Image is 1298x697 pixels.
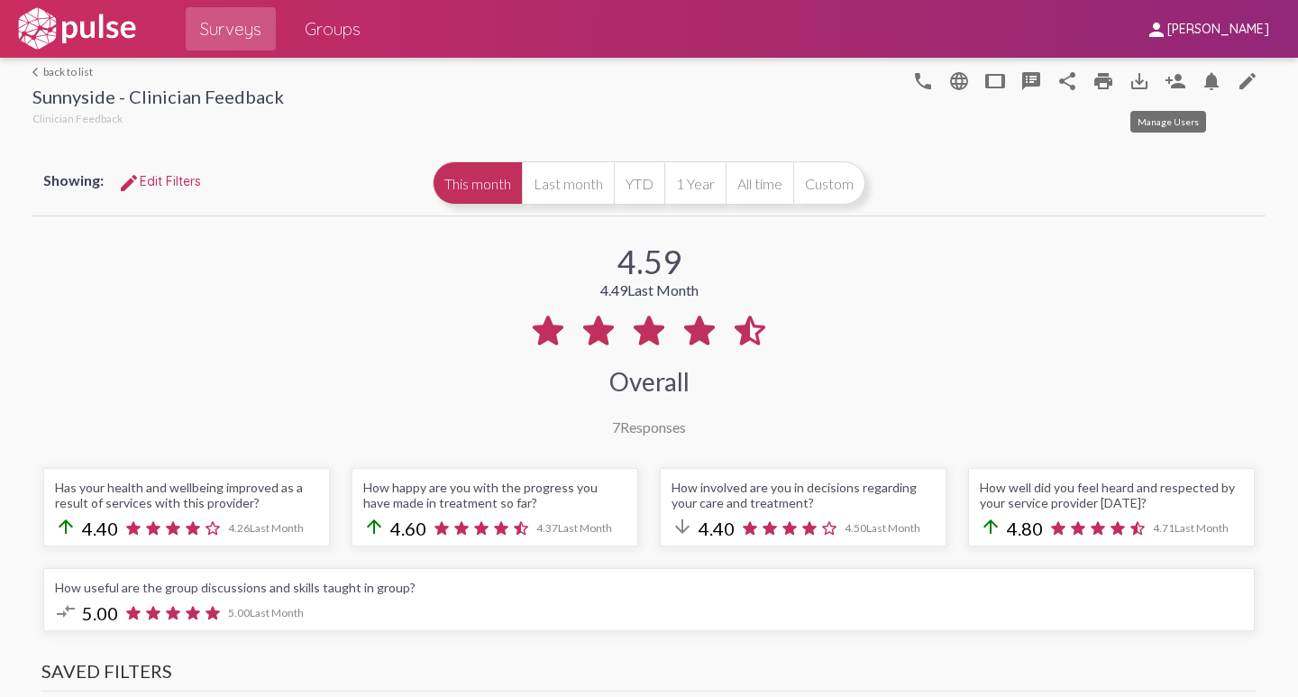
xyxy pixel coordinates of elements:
span: 4.71 [1153,521,1229,535]
mat-icon: person [1146,19,1167,41]
div: Has your health and wellbeing improved as a result of services with this provider? [55,480,318,510]
span: 7 [612,418,620,436]
mat-icon: arrow_back_ios [32,67,43,78]
img: white-logo.svg [14,6,139,51]
span: Last Month [250,606,304,619]
mat-icon: Bell [1201,70,1222,92]
button: This month [433,161,522,205]
button: language [941,62,977,98]
div: How involved are you in decisions regarding your care and treatment? [672,480,935,510]
mat-icon: Share [1056,70,1078,92]
mat-icon: arrow_downward [672,516,693,537]
a: back to list [32,65,284,78]
a: language [1229,62,1266,98]
span: Last Month [558,521,612,535]
span: 4.50 [845,521,920,535]
mat-icon: tablet [984,70,1006,92]
button: Custom [793,161,865,205]
mat-icon: Download [1129,70,1150,92]
div: 4.59 [617,242,681,281]
div: 4.49 [600,281,699,298]
button: 1 Year [664,161,726,205]
mat-icon: arrow_upward [980,516,1001,537]
span: Last Month [866,521,920,535]
button: speaker_notes [1013,62,1049,98]
span: [PERSON_NAME] [1167,22,1269,38]
span: Groups [305,13,361,45]
span: 4.40 [699,518,735,539]
span: Last Month [250,521,304,535]
div: Responses [612,418,686,436]
span: 4.26 [228,521,304,535]
a: print [1085,62,1121,98]
mat-icon: language [948,70,970,92]
span: Showing: [43,171,104,188]
a: Groups [290,7,375,50]
div: How useful are the group discussions and skills taught in group? [55,580,1243,595]
mat-icon: Person [1165,70,1186,92]
button: language [905,62,941,98]
button: tablet [977,62,1013,98]
span: Last Month [627,281,699,298]
mat-icon: arrow_upward [363,516,385,537]
mat-icon: compare_arrows [55,601,77,622]
button: Download [1121,62,1157,98]
button: Last month [522,161,614,205]
span: 4.37 [536,521,612,535]
button: Edit FiltersEdit Filters [104,165,215,197]
div: Overall [609,366,690,397]
mat-icon: language [912,70,934,92]
mat-icon: arrow_upward [55,516,77,537]
span: 4.60 [390,518,426,539]
span: Last Month [1175,521,1229,535]
button: Bell [1193,62,1229,98]
button: Share [1049,62,1085,98]
div: Sunnyside - Clinician Feedback [32,86,284,112]
mat-icon: speaker_notes [1020,70,1042,92]
a: Surveys [186,7,276,50]
div: How happy are you with the progress you have made in treatment so far? [363,480,626,510]
span: Clinician Feedback [32,112,123,125]
button: Person [1157,62,1193,98]
button: All time [726,161,793,205]
h3: Saved Filters [41,660,1257,692]
mat-icon: Edit Filters [118,172,140,194]
mat-icon: language [1237,70,1258,92]
span: Surveys [200,13,261,45]
button: [PERSON_NAME] [1131,12,1284,45]
span: 5.00 [228,606,304,619]
span: 5.00 [82,602,118,624]
button: YTD [614,161,664,205]
span: 4.40 [82,518,118,539]
div: How well did you feel heard and respected by your service provider [DATE]? [980,480,1243,510]
span: Edit Filters [118,173,201,189]
span: 4.80 [1007,518,1043,539]
mat-icon: print [1092,70,1114,92]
